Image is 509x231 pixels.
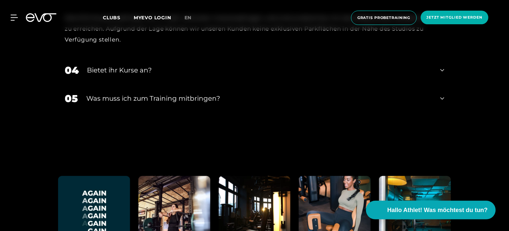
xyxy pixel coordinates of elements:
div: 05 [65,91,78,106]
a: Clubs [103,14,134,21]
a: en [184,14,200,22]
a: MYEVO LOGIN [134,15,171,21]
button: Hallo Athlet! Was möchtest du tun? [366,201,496,219]
a: Jetzt Mitglied werden [419,11,490,25]
span: Hallo Athlet! Was möchtest du tun? [387,206,488,215]
div: Bietet ihr Kurse an? [87,65,432,75]
span: Gratis Probetraining [357,15,410,21]
span: en [184,15,192,21]
a: Gratis Probetraining [349,11,419,25]
div: 04 [65,63,79,78]
span: Jetzt Mitglied werden [427,15,482,20]
span: Clubs [103,15,120,21]
div: Was muss ich zum Training mitbringen? [86,93,432,103]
